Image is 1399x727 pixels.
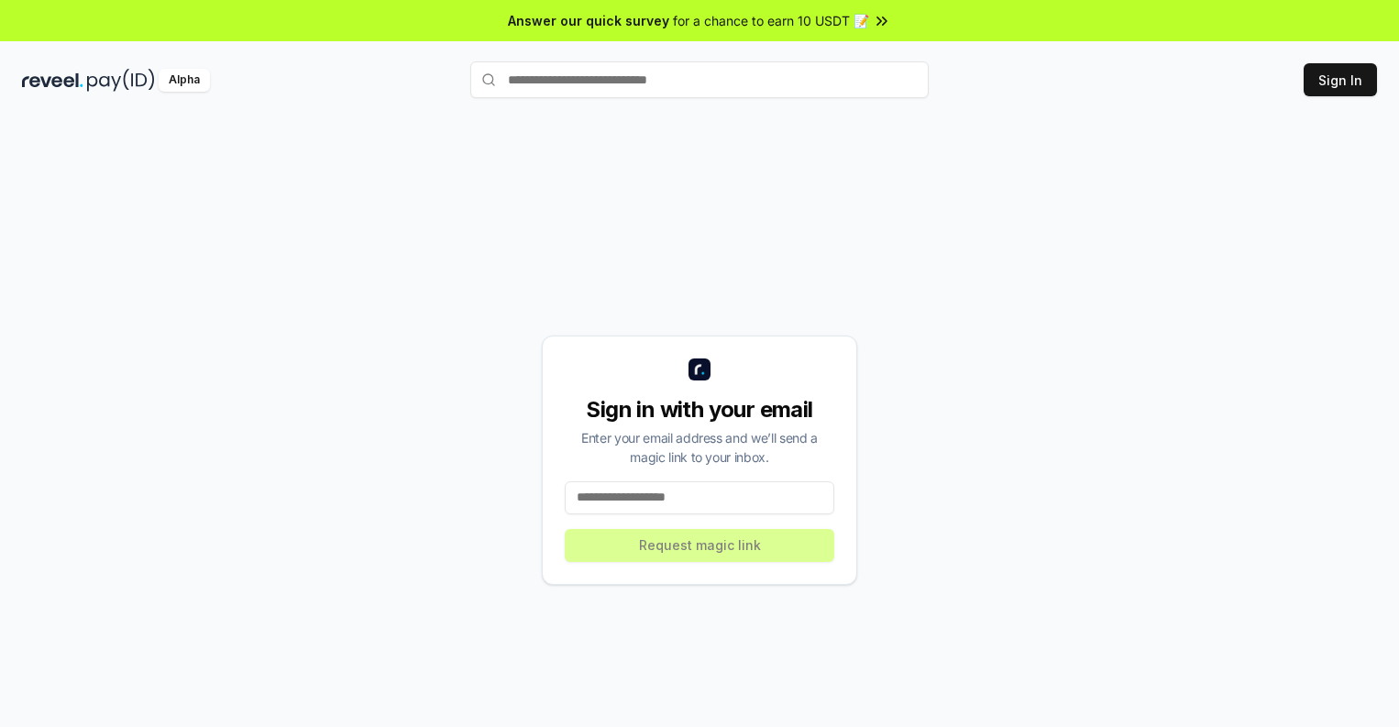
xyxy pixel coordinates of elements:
[508,11,669,30] span: Answer our quick survey
[673,11,869,30] span: for a chance to earn 10 USDT 📝
[565,395,834,424] div: Sign in with your email
[565,428,834,467] div: Enter your email address and we’ll send a magic link to your inbox.
[1304,63,1377,96] button: Sign In
[22,69,83,92] img: reveel_dark
[87,69,155,92] img: pay_id
[159,69,210,92] div: Alpha
[688,358,711,380] img: logo_small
